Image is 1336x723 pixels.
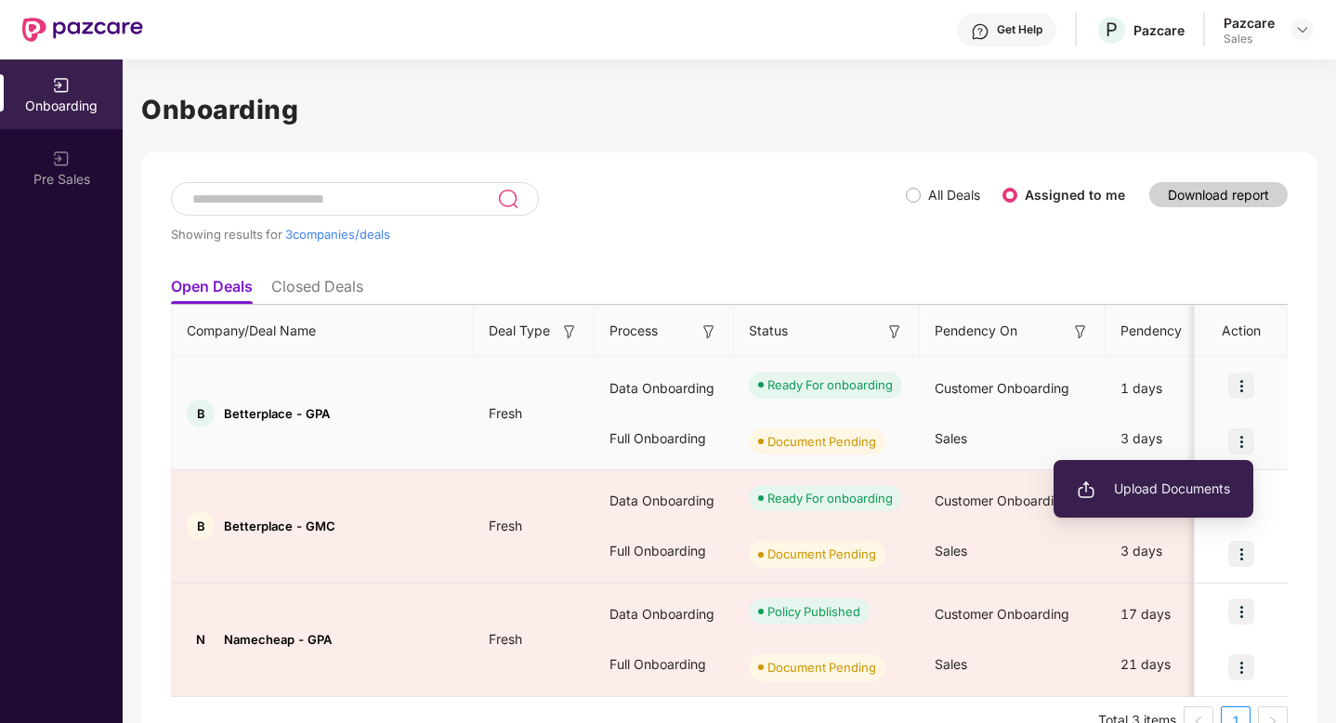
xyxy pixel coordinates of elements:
img: icon [1228,373,1254,399]
img: svg+xml;base64,PHN2ZyBpZD0iRHJvcGRvd24tMzJ4MzIiIHhtbG5zPSJodHRwOi8vd3d3LnczLm9yZy8yMDAwL3N2ZyIgd2... [1295,22,1310,37]
span: 3 companies/deals [285,227,390,242]
span: Customer Onboarding [935,606,1069,622]
span: Sales [935,543,967,559]
img: New Pazcare Logo [22,18,143,42]
th: Company/Deal Name [172,306,474,357]
img: icon [1228,428,1254,454]
div: Ready For onboarding [767,489,893,507]
div: B [187,400,215,427]
span: Process [609,321,658,341]
img: svg+xml;base64,PHN2ZyBpZD0iSGVscC0zMngzMiIgeG1sbnM9Imh0dHA6Ly93d3cudzMub3JnLzIwMDAvc3ZnIiB3aWR0aD... [971,22,989,41]
div: Data Onboarding [595,589,734,639]
img: svg+xml;base64,PHN2ZyB3aWR0aD0iMjAiIGhlaWdodD0iMjAiIHZpZXdCb3g9IjAgMCAyMCAyMCIgZmlsbD0ibm9uZSIgeG... [52,76,71,95]
h1: Onboarding [141,89,1317,130]
span: Customer Onboarding [935,493,1069,508]
span: Fresh [474,518,537,533]
img: svg+xml;base64,PHN2ZyB3aWR0aD0iMjAiIGhlaWdodD0iMjAiIHZpZXdCb3g9IjAgMCAyMCAyMCIgZmlsbD0ibm9uZSIgeG... [1077,480,1095,499]
span: Customer Onboarding [935,380,1069,396]
img: svg+xml;base64,PHN2ZyB3aWR0aD0iMjQiIGhlaWdodD0iMjUiIHZpZXdCb3g9IjAgMCAyNCAyNSIgZmlsbD0ibm9uZSIgeG... [497,188,518,210]
span: Fresh [474,631,537,647]
div: 21 days [1106,639,1245,690]
li: Open Deals [171,277,253,304]
div: Full Onboarding [595,414,734,464]
span: Sales [935,430,967,446]
div: Document Pending [767,658,876,677]
div: 3 days [1106,526,1245,576]
div: Sales [1224,32,1275,46]
img: svg+xml;base64,PHN2ZyB3aWR0aD0iMjAiIGhlaWdodD0iMjAiIHZpZXdCb3g9IjAgMCAyMCAyMCIgZmlsbD0ibm9uZSIgeG... [52,150,71,168]
div: Full Onboarding [595,639,734,690]
div: Policy Published [767,602,860,621]
button: Download report [1149,182,1288,207]
img: svg+xml;base64,PHN2ZyB3aWR0aD0iMTYiIGhlaWdodD0iMTYiIHZpZXdCb3g9IjAgMCAxNiAxNiIgZmlsbD0ibm9uZSIgeG... [1071,322,1090,341]
li: Closed Deals [271,277,363,304]
span: Deal Type [489,321,550,341]
span: Pendency [1120,321,1215,341]
img: svg+xml;base64,PHN2ZyB3aWR0aD0iMTYiIGhlaWdodD0iMTYiIHZpZXdCb3g9IjAgMCAxNiAxNiIgZmlsbD0ibm9uZSIgeG... [885,322,904,341]
div: Ready For onboarding [767,375,893,394]
img: icon [1228,654,1254,680]
span: Betterplace - GPA [224,406,330,421]
span: Sales [935,656,967,672]
label: Assigned to me [1025,187,1125,203]
div: Showing results for [171,227,906,242]
span: Namecheap - GPA [224,632,332,647]
th: Action [1195,306,1288,357]
label: All Deals [928,187,980,203]
span: Upload Documents [1077,479,1230,499]
div: Document Pending [767,545,876,563]
div: 1 days [1106,363,1245,414]
span: Betterplace - GMC [224,519,335,533]
span: Status [749,321,788,341]
img: icon [1228,541,1254,567]
img: svg+xml;base64,PHN2ZyB3aWR0aD0iMTYiIGhlaWdodD0iMTYiIHZpZXdCb3g9IjAgMCAxNiAxNiIgZmlsbD0ibm9uZSIgeG... [560,322,579,341]
div: B [187,512,215,540]
div: Pazcare [1224,14,1275,32]
div: Data Onboarding [595,363,734,414]
span: P [1106,19,1118,41]
div: N [187,625,215,653]
div: Get Help [997,22,1042,37]
div: Data Onboarding [595,476,734,526]
img: icon [1228,598,1254,624]
div: Pazcare [1133,21,1185,39]
div: Document Pending [767,432,876,451]
div: 17 days [1106,589,1245,639]
div: 3 days [1106,414,1245,464]
span: Pendency On [935,321,1017,341]
div: Full Onboarding [595,526,734,576]
img: svg+xml;base64,PHN2ZyB3aWR0aD0iMTYiIGhlaWdodD0iMTYiIHZpZXdCb3g9IjAgMCAxNiAxNiIgZmlsbD0ibm9uZSIgeG... [700,322,718,341]
th: Pendency [1106,306,1245,357]
span: Fresh [474,405,537,421]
